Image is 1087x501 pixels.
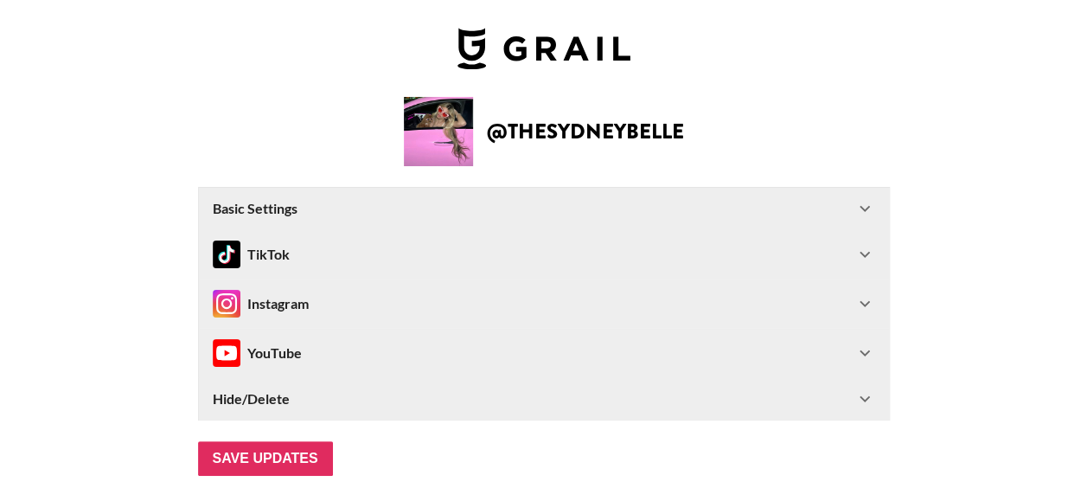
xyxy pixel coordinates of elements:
img: TikTok [213,241,240,268]
div: TikTok [213,241,290,268]
img: Creator [404,97,473,166]
div: InstagramInstagram [199,279,889,328]
h2: @ thesydneybelle [487,121,684,142]
img: Instagram [213,290,240,318]
img: Grail Talent Logo [457,28,630,69]
img: Instagram [213,339,240,367]
div: InstagramYouTube [199,329,889,377]
div: TikTokTikTok [199,230,889,279]
strong: Hide/Delete [213,390,290,408]
input: Save Updates [198,441,333,476]
div: Basic Settings [199,188,889,229]
div: Hide/Delete [199,378,889,420]
div: Instagram [213,290,309,318]
strong: Basic Settings [213,200,297,217]
div: YouTube [213,339,302,367]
